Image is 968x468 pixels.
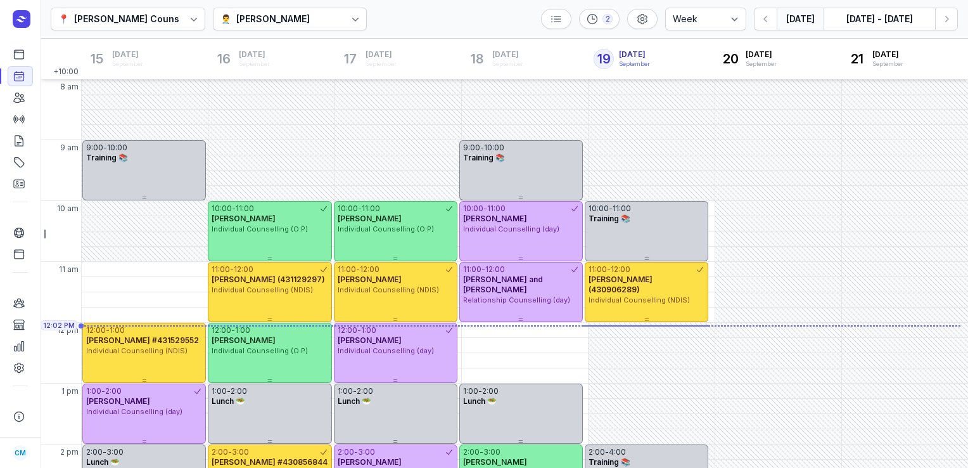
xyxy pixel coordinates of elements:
div: 2:00 [231,386,247,396]
div: - [103,447,106,457]
div: 21 [847,49,867,69]
div: 2:00 [589,447,605,457]
div: 3:00 [106,447,124,457]
span: [PERSON_NAME] [212,214,276,223]
div: September [619,60,650,68]
div: - [607,264,611,275]
span: [PERSON_NAME] and [PERSON_NAME] [463,275,543,294]
div: - [478,386,482,396]
div: 3:00 [358,447,375,457]
span: Relationship Counselling (day) [463,296,570,304]
span: Training 📚 [86,153,128,162]
span: [DATE] [619,49,650,60]
div: 11:00 [236,204,254,214]
span: Training 📚 [589,214,630,223]
span: [PERSON_NAME] [463,214,527,223]
div: - [353,386,357,396]
span: 8 am [60,82,79,92]
span: [PERSON_NAME] #430856844 [212,457,328,467]
div: - [228,447,232,457]
span: 1 pm [61,386,79,396]
div: - [605,447,609,457]
div: - [358,204,362,214]
div: 11:00 [463,264,481,275]
div: - [231,325,235,335]
span: [PERSON_NAME] [338,457,402,467]
div: - [227,386,231,396]
div: 12:00 [86,325,106,335]
div: 2:00 [463,447,480,457]
span: Training 📚 [589,457,630,467]
div: - [232,204,236,214]
div: 12:00 [485,264,505,275]
div: 1:00 [463,386,478,396]
div: 3:00 [483,447,500,457]
div: 2:00 [212,447,228,457]
span: [DATE] [746,49,777,60]
span: Individual Counselling (NDIS) [86,346,188,355]
span: Individual Counselling (O.P) [212,224,308,233]
div: 11:00 [589,264,607,275]
div: September [112,60,143,68]
div: 3:00 [232,447,249,457]
span: 9 am [60,143,79,153]
div: - [230,264,234,275]
span: Lunch 🥗 [212,396,245,406]
div: - [609,204,613,214]
div: - [101,386,105,396]
div: - [480,143,484,153]
div: 2:00 [86,447,103,457]
div: 12:00 [611,264,630,275]
span: Individual Counselling (NDIS) [212,285,313,294]
div: 20 [720,49,741,69]
span: +10:00 [53,67,81,79]
span: Lunch 🥗 [86,457,120,467]
div: 2:00 [357,386,373,396]
span: Training 📚 [463,153,505,162]
div: September [239,60,270,68]
div: 1:00 [338,386,353,396]
div: September [492,60,523,68]
div: 📍 [58,11,69,27]
div: 2 [602,14,613,24]
div: 12:00 [360,264,379,275]
span: [PERSON_NAME] [86,396,150,406]
span: 2 pm [60,447,79,457]
div: 1:00 [212,386,227,396]
div: 2:00 [105,386,122,396]
div: 9:00 [86,143,103,153]
span: [DATE] [239,49,270,60]
div: - [483,204,487,214]
div: 11:00 [362,204,380,214]
span: [PERSON_NAME] [463,457,527,467]
div: 9:00 [463,143,480,153]
span: Lunch 🥗 [463,396,497,406]
span: Individual Counselling (NDIS) [338,285,439,294]
span: [PERSON_NAME] #431529552 [86,335,199,345]
div: 11:00 [613,204,631,214]
span: CM [15,445,26,460]
div: 1:00 [361,325,376,335]
span: [DATE] [112,49,143,60]
div: [PERSON_NAME] Counselling [74,11,204,27]
div: 12:00 [234,264,253,275]
div: September [366,60,397,68]
div: September [872,60,903,68]
div: 12:00 [212,325,231,335]
span: Individual Counselling (day) [338,346,434,355]
div: 10:00 [338,204,358,214]
div: 1:00 [110,325,125,335]
span: [PERSON_NAME] [338,335,402,345]
span: [PERSON_NAME] [338,275,402,284]
div: - [356,264,360,275]
div: - [354,447,358,457]
span: Individual Counselling (day) [86,407,182,416]
div: [PERSON_NAME] [236,11,310,27]
div: 4:00 [609,447,626,457]
span: Individual Counselling (NDIS) [589,296,690,304]
span: [PERSON_NAME] (430906289) [589,275,653,294]
div: - [357,325,361,335]
div: 11:00 [487,204,506,214]
div: - [480,447,483,457]
div: 1:00 [86,386,101,396]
